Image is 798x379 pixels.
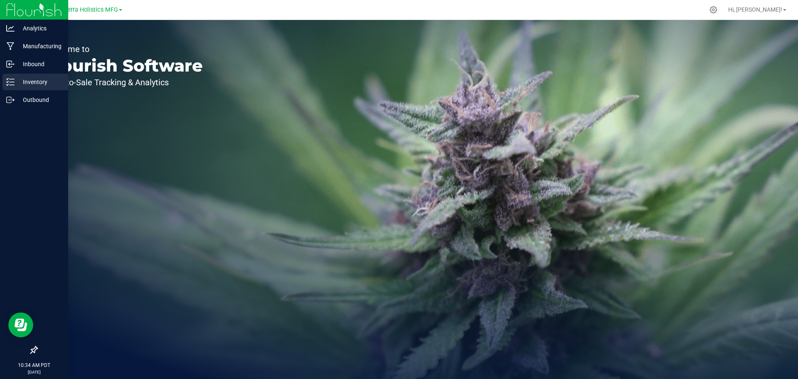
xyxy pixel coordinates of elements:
[6,78,15,86] inline-svg: Inventory
[6,42,15,50] inline-svg: Manufacturing
[728,6,782,13] span: Hi, [PERSON_NAME]!
[8,312,33,337] iframe: Resource center
[15,41,64,51] p: Manufacturing
[6,24,15,32] inline-svg: Analytics
[6,60,15,68] inline-svg: Inbound
[48,6,118,13] span: High Sierra Holistics MFG
[45,78,203,87] p: Seed-to-Sale Tracking & Analytics
[15,95,64,105] p: Outbound
[6,96,15,104] inline-svg: Outbound
[15,59,64,69] p: Inbound
[45,57,203,74] p: Flourish Software
[15,77,64,87] p: Inventory
[708,6,719,14] div: Manage settings
[45,45,203,53] p: Welcome to
[4,362,64,369] p: 10:34 AM PDT
[4,369,64,375] p: [DATE]
[15,23,64,33] p: Analytics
